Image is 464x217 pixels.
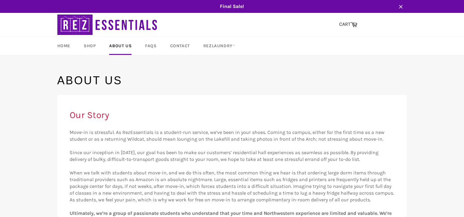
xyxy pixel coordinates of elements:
[78,37,102,55] a: Shop
[164,37,196,55] a: Contact
[336,18,360,31] a: CART
[70,109,395,121] h2: Our Story
[57,73,407,88] h1: About us
[103,37,138,55] a: About Us
[51,37,76,55] a: Home
[57,13,159,36] img: RezEssentials
[51,3,413,10] span: Final Sale!
[139,37,163,55] a: FAQs
[197,37,241,55] a: RezLaundry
